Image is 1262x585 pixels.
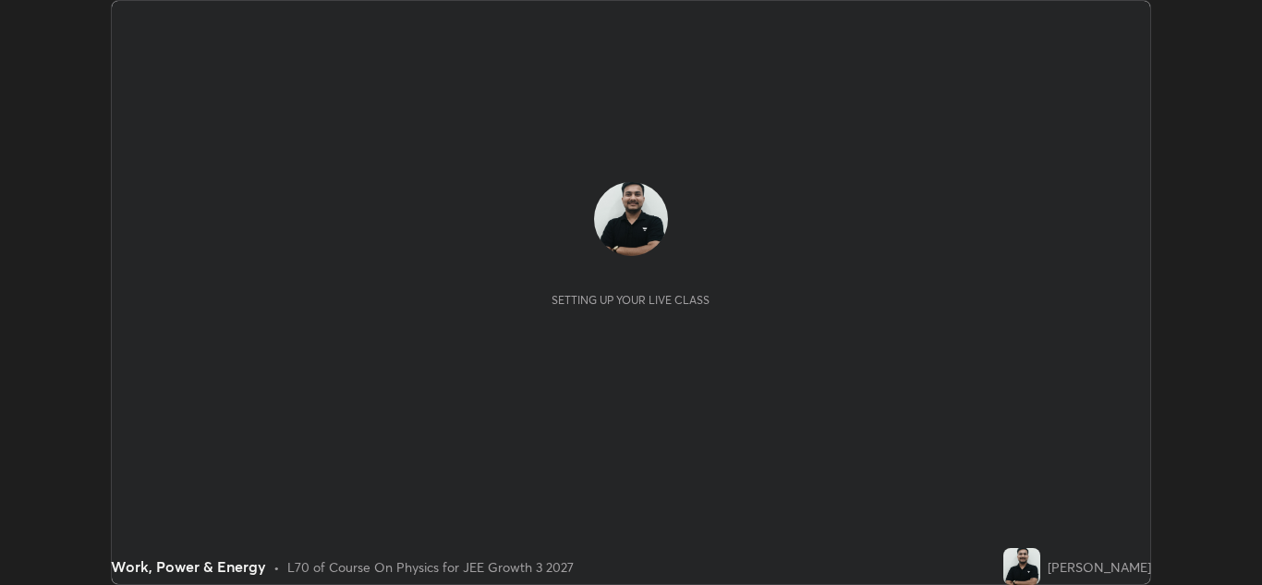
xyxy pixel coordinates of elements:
div: Setting up your live class [552,293,710,307]
div: [PERSON_NAME] [1048,557,1151,577]
div: • [273,557,280,577]
img: afe22e03c4c2466bab4a7a088f75780d.jpg [594,182,668,256]
div: L70 of Course On Physics for JEE Growth 3 2027 [287,557,574,577]
img: afe22e03c4c2466bab4a7a088f75780d.jpg [1003,548,1040,585]
div: Work, Power & Energy [111,555,266,578]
